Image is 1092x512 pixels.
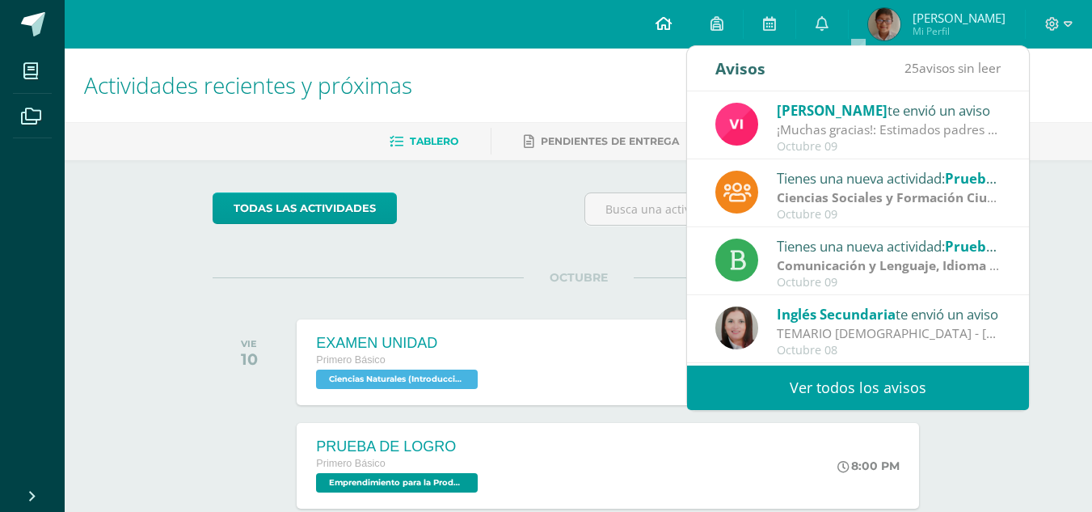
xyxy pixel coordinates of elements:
a: Ver todos los avisos [687,366,1029,410]
span: Primero Básico [316,354,385,366]
img: 8af0450cf43d44e38c4a1497329761f3.png [715,307,758,349]
span: Ciencias Naturales (Introducción a la Biología) 'D' [316,370,478,389]
div: Avisos [715,46,765,91]
span: Inglés Secundaria [777,305,896,324]
strong: Comunicación y Lenguaje, Idioma Español [777,256,1039,274]
div: | Prueba de Logro [777,188,1001,207]
span: Actividades recientes y próximas [84,70,412,100]
span: Primero Básico [316,458,385,469]
span: [PERSON_NAME] [777,101,888,120]
span: Pendientes de entrega [541,135,679,147]
a: Pendientes de entrega [524,129,679,154]
span: 25 [904,59,919,77]
input: Busca una actividad próxima aquí... [585,193,943,225]
div: 10 [241,349,258,369]
div: TEMARIO INGLÉS - KRISSETE RIVAS: Buenas tardes estimados estudiantes, Estoy enviando nuevamente e... [777,324,1001,343]
div: Octubre 09 [777,140,1001,154]
img: 64dcc7b25693806399db2fba3b98ee94.png [868,8,900,40]
span: OCTUBRE [524,270,634,285]
div: VIE [241,338,258,349]
div: PRUEBA DE LOGRO [316,438,482,455]
div: Tienes una nueva actividad: [777,167,1001,188]
span: Mi Perfil [913,24,1006,38]
span: [PERSON_NAME] [913,10,1006,26]
div: Octubre 09 [777,276,1001,290]
img: bd6d0aa147d20350c4821b7c643124fa.png [715,103,758,146]
span: avisos sin leer [904,59,1001,77]
div: Octubre 08 [777,344,1001,358]
div: ¡Muchas gracias!: Estimados padres y madres de familia. Llegamos al cierre de este ciclo escolar,... [777,121,1001,139]
span: Tablero [410,135,458,147]
div: EXAMEN UNIDAD [316,335,482,352]
div: 8:00 PM [837,459,900,473]
span: Emprendimiento para la Productividad 'D' [316,473,478,493]
div: Tienes una nueva actividad: [777,235,1001,256]
div: Octubre 09 [777,208,1001,222]
div: te envió un aviso [777,99,1001,121]
a: todas las Actividades [213,193,397,224]
div: te envió un aviso [777,303,1001,324]
span: Prueba de logro IV U [945,237,1082,256]
a: Tablero [390,129,458,154]
div: | Prueba de Logro [777,256,1001,275]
